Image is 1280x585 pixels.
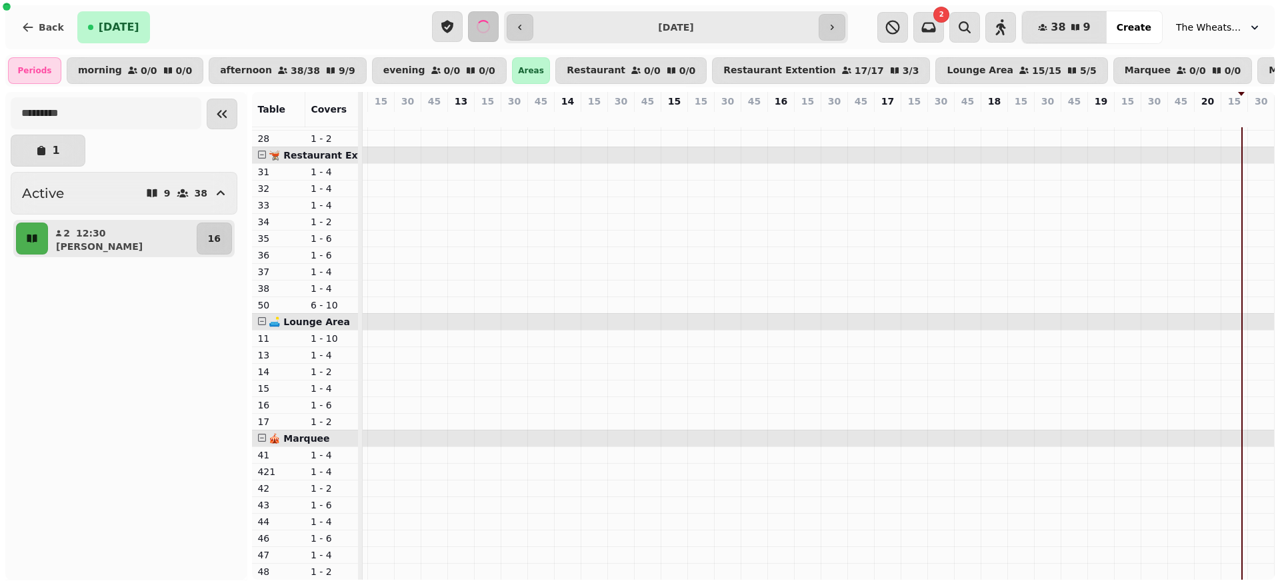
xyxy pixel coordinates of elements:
[695,95,707,108] p: 15
[257,532,300,545] p: 46
[67,57,203,84] button: morning0/00/0
[141,66,157,75] p: 0 / 0
[508,95,521,108] p: 30
[1032,66,1061,75] p: 15 / 15
[257,232,300,245] p: 35
[39,23,64,32] span: Back
[311,415,353,428] p: 1 - 2
[311,132,353,145] p: 1 - 2
[669,111,679,124] p: 0
[372,57,507,84] button: evening0/00/0
[1229,111,1239,124] p: 0
[257,332,300,345] p: 11
[257,465,300,478] p: 421
[615,111,626,124] p: 0
[829,111,839,124] p: 0
[257,348,300,362] p: 13
[947,65,1013,76] p: Lounge Area
[479,66,495,75] p: 0 / 0
[257,498,300,512] p: 43
[257,448,300,462] p: 41
[748,95,761,108] p: 45
[535,95,547,108] p: 45
[1080,66,1097,75] p: 5 / 5
[311,265,353,279] p: 1 - 4
[588,95,601,108] p: 15
[855,66,884,75] p: 17 / 17
[63,227,71,240] p: 2
[291,66,320,75] p: 38 / 38
[311,498,353,512] p: 1 - 6
[908,95,921,108] p: 15
[903,66,919,75] p: 3 / 3
[257,249,300,262] p: 36
[1095,95,1107,108] p: 19
[1175,95,1187,108] p: 45
[935,95,947,108] p: 30
[257,382,300,395] p: 15
[723,65,835,76] p: Restaurant Extention
[481,95,494,108] p: 15
[195,189,207,198] p: 38
[855,111,866,124] p: 0
[257,104,285,115] span: Table
[164,189,171,198] p: 9
[76,227,106,240] p: 12:30
[429,111,439,124] p: 0
[209,57,367,84] button: afternoon38/389/9
[311,515,353,528] p: 1 - 4
[269,433,329,444] span: 🎪 Marquee
[311,465,353,478] p: 1 - 4
[311,382,353,395] p: 1 - 4
[1095,111,1106,124] p: 0
[311,165,353,179] p: 1 - 4
[641,95,654,108] p: 45
[311,232,353,245] p: 1 - 6
[375,95,387,108] p: 15
[339,66,355,75] p: 9 / 9
[383,65,425,76] p: evening
[1189,66,1206,75] p: 0 / 0
[882,111,893,124] p: 0
[802,111,813,124] p: 0
[1149,111,1159,124] p: 0
[257,165,300,179] p: 31
[567,65,625,76] p: Restaurant
[11,135,85,167] button: 1
[56,240,143,253] p: [PERSON_NAME]
[1125,65,1171,76] p: Marquee
[512,57,551,84] div: Areas
[1255,95,1267,108] p: 30
[562,111,573,124] p: 0
[961,95,974,108] p: 45
[269,150,395,161] span: 🫕 Restaurant Extention
[1113,57,1253,84] button: Marquee0/00/0
[311,332,353,345] p: 1 - 10
[1228,95,1241,108] p: 15
[257,282,300,295] p: 38
[881,95,894,108] p: 17
[99,22,139,33] span: [DATE]
[801,95,814,108] p: 15
[668,95,681,108] p: 15
[555,57,707,84] button: Restaurant0/00/0
[1041,95,1054,108] p: 30
[52,145,59,156] p: 1
[855,95,867,108] p: 45
[311,565,353,578] p: 1 - 2
[401,95,414,108] p: 30
[375,111,386,124] p: 0
[257,132,300,145] p: 28
[509,111,519,124] p: 0
[1051,22,1065,33] span: 38
[939,11,944,18] span: 2
[561,95,574,108] p: 14
[1106,11,1162,43] button: Create
[1022,11,1106,43] button: 389
[257,415,300,428] p: 17
[311,365,353,378] p: 1 - 2
[1015,111,1026,124] p: 0
[642,111,653,124] p: 0
[1122,111,1133,124] p: 0
[909,111,919,124] p: 0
